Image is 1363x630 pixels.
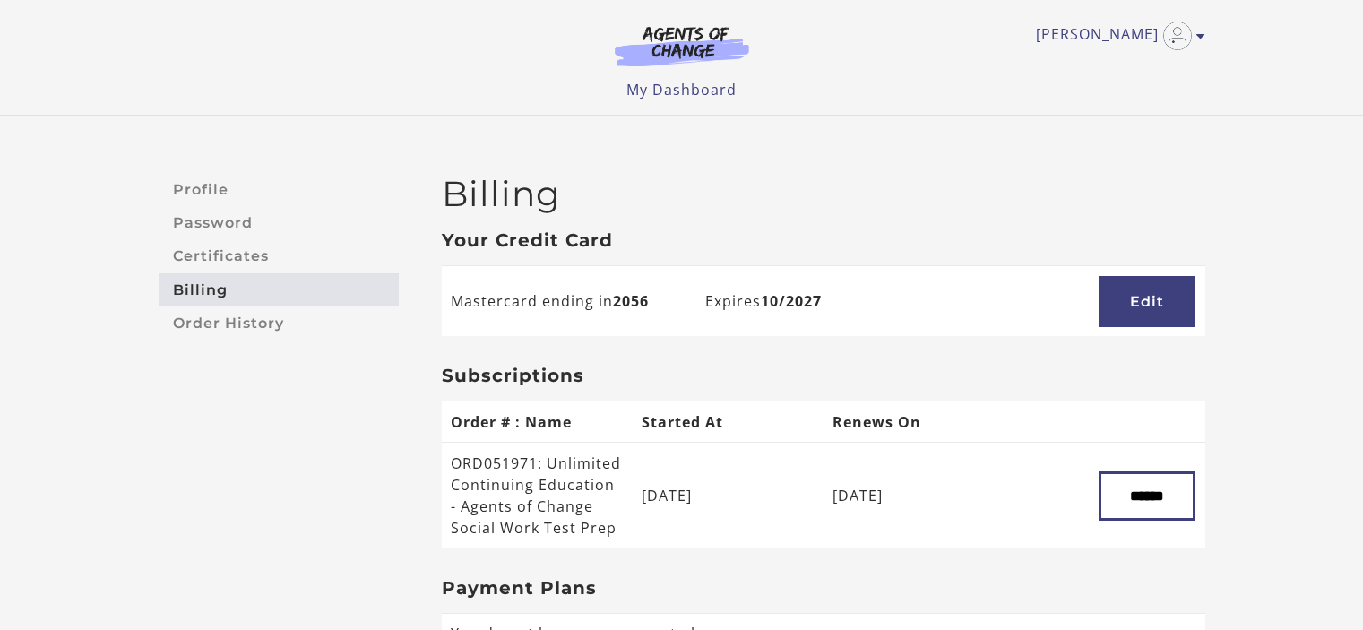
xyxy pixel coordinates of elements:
[633,401,824,443] th: Started At
[442,229,1205,251] h3: Your Credit Card
[159,173,399,206] a: Profile
[824,401,1014,443] th: Renews On
[442,265,696,336] td: Mastercard ending in
[159,273,399,306] a: Billing
[442,173,1205,215] h2: Billing
[596,25,768,66] img: Agents of Change Logo
[159,240,399,273] a: Certificates
[159,206,399,239] a: Password
[626,80,737,99] a: My Dashboard
[442,401,633,443] th: Order # : Name
[696,265,951,336] td: Expires
[824,443,1014,548] td: [DATE]
[442,365,1205,386] h3: Subscriptions
[1099,276,1195,327] a: Edit
[613,291,649,311] b: 2056
[761,291,822,311] b: 10/2027
[633,443,824,548] td: [DATE]
[442,577,1205,599] h3: Payment Plans
[159,306,399,340] a: Order History
[1036,22,1196,50] a: Toggle menu
[442,443,633,548] td: ORD051971: Unlimited Continuing Education - Agents of Change Social Work Test Prep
